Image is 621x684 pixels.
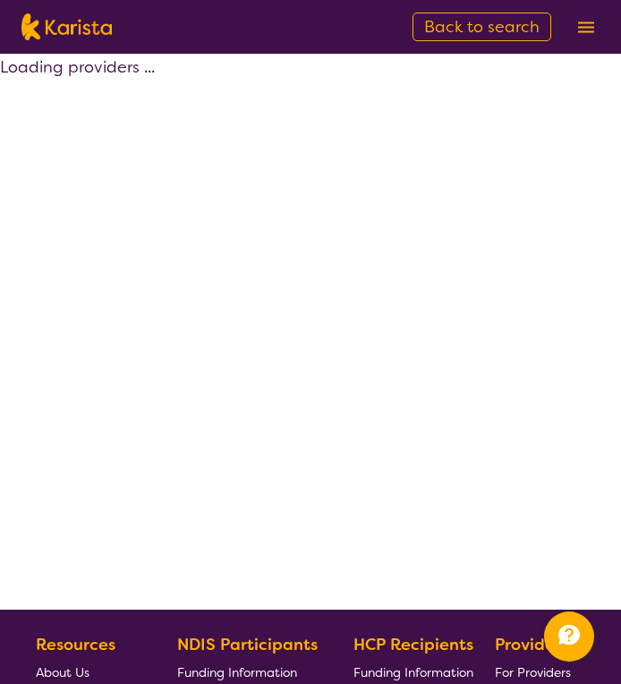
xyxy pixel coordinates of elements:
img: menu [578,21,594,33]
button: Channel Menu [544,611,594,662]
span: Funding Information [353,664,473,680]
b: Resources [36,634,115,655]
span: For Providers [495,664,571,680]
img: Karista logo [21,13,112,40]
span: About Us [36,664,89,680]
span: Back to search [424,16,540,38]
b: NDIS Participants [177,634,318,655]
b: HCP Recipients [353,634,473,655]
a: Back to search [413,13,551,41]
b: Providers [495,634,568,655]
span: Funding Information [177,664,297,680]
